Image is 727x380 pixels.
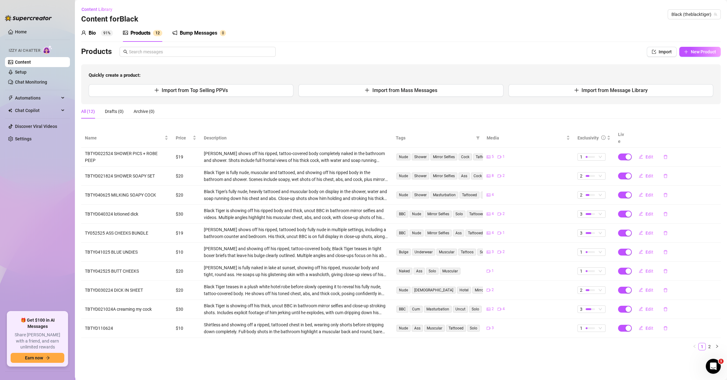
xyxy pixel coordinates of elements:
span: Naked [396,268,412,275]
span: 1 [580,325,582,332]
span: Nude [396,192,410,198]
img: logo-BBDzfeDw.svg [5,15,52,21]
span: Cock [459,153,472,160]
span: arrow-right [46,356,50,360]
td: $30 [172,300,200,319]
span: Tattoos [458,249,476,256]
td: TBTYD030224 DICK IN SHEET [81,281,172,300]
sup: 0 [220,30,226,36]
span: Masturbation [424,306,452,313]
span: Tags [396,134,474,141]
div: Black Tiger teases in a plush white hotel robe before slowly opening it to reveal his fully nude,... [204,283,388,297]
span: 4 [492,211,494,217]
button: Edit [634,247,658,257]
span: Mirror Selfies [425,211,452,217]
span: Nude [410,230,424,236]
button: Edit [634,171,658,181]
input: Search messages [129,48,272,55]
span: 2 [503,249,505,255]
span: 1 [580,249,582,256]
span: BBC [396,211,408,217]
li: Previous Page [691,343,698,350]
span: thunderbolt [8,95,13,100]
span: search [123,50,128,54]
span: video-camera [498,307,501,311]
span: 4 [503,306,505,312]
button: delete [658,323,673,333]
span: Nude [396,173,410,179]
span: 2 [503,211,505,217]
span: Earn now [25,355,43,360]
a: 1 [699,343,705,350]
span: Solo [453,211,465,217]
span: picture [487,193,490,197]
span: edit [639,269,643,273]
div: [PERSON_NAME] is fully naked in lake at sunset, showing off his ripped, muscular body and tight, ... [204,264,388,278]
span: edit [639,307,643,311]
span: Tattooed [465,230,485,236]
span: delete [663,193,668,197]
li: 2 [706,343,713,350]
span: Mirror [472,287,487,294]
span: Tattooed [473,153,493,160]
span: Uncut [453,306,468,313]
span: delete [663,212,668,216]
span: Hotel [457,287,471,294]
span: Nude [396,287,410,294]
h3: Content for Black [81,14,138,24]
span: delete [663,250,668,254]
th: Description [200,129,392,148]
span: Mirror Selfies [430,173,457,179]
span: Solo [477,249,490,256]
span: 1 [155,31,158,35]
button: Edit [634,228,658,238]
span: video-camera [498,155,501,159]
span: Edit [646,212,653,217]
button: right [713,343,721,350]
span: Edit [646,250,653,255]
span: team [714,12,717,16]
div: All (12) [81,108,95,115]
span: filter [476,136,480,140]
span: Solo [426,268,439,275]
span: Edit [646,269,653,274]
span: Edit [646,288,653,293]
span: edit [639,250,643,254]
span: Izzy AI Chatter [9,48,40,54]
button: delete [658,152,673,162]
th: Tags [392,129,483,148]
span: plus [574,88,579,93]
span: Import [659,49,672,54]
div: Products [130,29,150,37]
span: 1 [492,268,494,274]
a: Settings [15,136,32,141]
span: 8 [492,173,494,179]
span: Muscular [436,249,457,256]
span: import [652,50,656,54]
span: Tattooed [446,325,466,332]
a: Chat Monitoring [15,80,47,85]
span: video-camera [498,174,501,178]
span: info-circle [601,135,606,140]
span: Edit [646,231,653,236]
div: Black Tiger is fully nude, muscular and tattooed, and showing off his ripped body in the bathroom... [204,169,388,183]
button: Content Library [81,4,117,14]
span: 2 [580,173,582,179]
span: 1 [580,153,582,160]
th: Live [614,129,630,148]
span: left [693,344,696,348]
sup: 12 [153,30,162,36]
span: Shower [412,173,429,179]
td: TBTYD021824 SHOWER SOAPY SET [81,167,172,186]
span: edit [639,288,643,292]
span: 4 [492,230,494,236]
span: Content Library [81,7,112,12]
button: delete [658,171,673,181]
button: delete [658,285,673,295]
button: Edit [634,323,658,333]
span: 4 [492,192,494,198]
div: [PERSON_NAME] and showing off his ripped, tattoo-covered body, Black Tiger teases in tight boxer ... [204,245,388,259]
span: plus [684,50,688,54]
span: Edit [646,326,653,331]
span: Price [176,134,191,141]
